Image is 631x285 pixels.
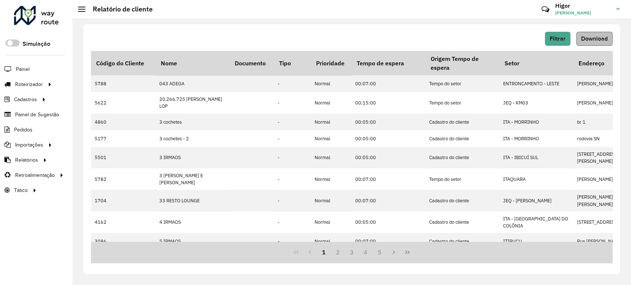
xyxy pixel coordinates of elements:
td: Cadastro do cliente [425,233,499,250]
h3: Higor [555,2,611,9]
td: 4860 [91,114,156,130]
td: Tempo do setor [425,75,499,92]
td: 00:07:00 [352,190,425,211]
button: 1 [317,245,331,259]
td: 00:05:00 [352,130,425,147]
td: 3 cochetes - 2 [156,130,230,147]
td: 00:15:00 [352,92,425,113]
h2: Relatório de cliente [85,5,153,13]
td: 4162 [91,212,156,233]
button: Last Page [400,245,414,259]
td: 5 IRMAOS [156,233,230,250]
td: Cadastro do cliente [425,114,499,130]
td: Cadastro do cliente [425,190,499,211]
td: Cadastro do cliente [425,130,499,147]
button: Filtrar [545,32,570,46]
th: Documento [230,51,274,75]
td: - [274,114,311,130]
span: Painel [16,65,30,73]
td: 00:05:00 [352,147,425,168]
td: Normal [311,147,352,168]
td: 3 cochetes [156,114,230,130]
span: Retroalimentação [15,171,55,179]
td: 00:05:00 [352,114,425,130]
td: Normal [311,233,352,250]
span: Download [581,35,608,42]
td: Tempo do setor [425,168,499,190]
a: Contato Rápido [537,1,553,17]
td: - [274,147,311,168]
th: Código do Cliente [91,51,156,75]
td: 33 RESTO LOUNGE [156,190,230,211]
th: Setor [499,51,573,75]
td: 20.266.725 [PERSON_NAME] LOP [156,92,230,113]
span: Painel de Sugestão [15,111,59,119]
label: Simulação [23,40,50,48]
td: ITAQUARA [499,168,573,190]
td: Normal [311,92,352,113]
td: ITA - [GEOGRAPHIC_DATA] DO COLÔNIA [499,212,573,233]
button: 4 [359,245,373,259]
span: Roteirizador [15,80,43,88]
td: - [274,75,311,92]
span: Filtrar [550,35,566,42]
td: 5177 [91,130,156,147]
button: 2 [331,245,345,259]
span: Importações [15,141,43,149]
td: JEQ - KM03 [499,92,573,113]
button: Download [576,32,613,46]
td: ITA - IBICUÍ SUL [499,147,573,168]
td: 00:07:00 [352,75,425,92]
th: Tempo de espera [352,51,425,75]
td: ITA - MORRINHO [499,114,573,130]
button: 5 [373,245,387,259]
td: Cadastro do cliente [425,212,499,233]
span: [PERSON_NAME] [555,10,611,16]
button: 3 [345,245,359,259]
td: 5788 [91,75,156,92]
th: Prioridade [311,51,352,75]
td: ITA - MORRINHO [499,130,573,147]
td: Normal [311,114,352,130]
td: 5501 [91,147,156,168]
td: - [274,190,311,211]
td: Normal [311,212,352,233]
td: 5782 [91,168,156,190]
td: Normal [311,190,352,211]
td: - [274,92,311,113]
td: ITIRUÇU [499,233,573,250]
td: Normal [311,75,352,92]
td: Normal [311,130,352,147]
td: ENTRONCAMENTO - LESTE [499,75,573,92]
td: 4 IRMAOS [156,212,230,233]
td: 3 IRMAOS [156,147,230,168]
td: - [274,130,311,147]
td: 043 ADEGA [156,75,230,92]
td: 3 [PERSON_NAME] E [PERSON_NAME] [156,168,230,190]
td: Cadastro do cliente [425,147,499,168]
span: Pedidos [14,126,33,134]
th: Tipo [274,51,311,75]
td: 5622 [91,92,156,113]
th: Nome [156,51,230,75]
button: Next Page [387,245,401,259]
td: 00:07:00 [352,168,425,190]
td: - [274,168,311,190]
td: 3086 [91,233,156,250]
td: - [274,233,311,250]
td: 1704 [91,190,156,211]
td: JEQ - [PERSON_NAME] [499,190,573,211]
td: Normal [311,168,352,190]
td: 00:07:00 [352,233,425,250]
th: Origem Tempo de espera [425,51,499,75]
span: Cadastros [14,96,37,103]
td: 00:05:00 [352,212,425,233]
span: Relatórios [15,156,38,164]
td: - [274,212,311,233]
td: Tempo do setor [425,92,499,113]
span: Tático [14,186,28,194]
